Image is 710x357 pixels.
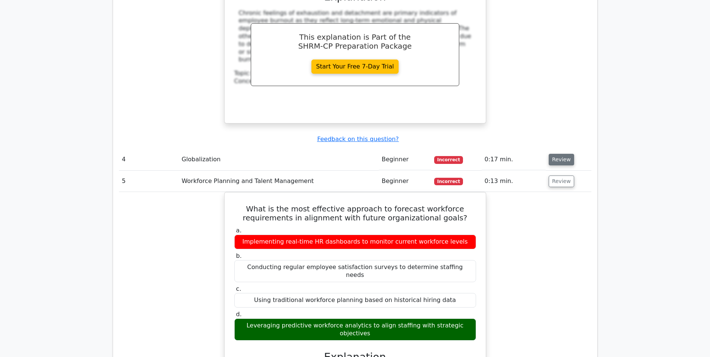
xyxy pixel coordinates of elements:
div: Chronic feelings of exhaustion and detachment are primary indicators of employee burnout as they ... [239,9,472,64]
td: Beginner [379,171,432,192]
td: Beginner [379,149,432,170]
button: Review [549,176,574,187]
td: Globalization [179,149,379,170]
span: Incorrect [434,178,463,185]
td: 0:17 min. [482,149,546,170]
td: 0:13 min. [482,171,546,192]
div: Concept: [234,77,476,85]
div: Leveraging predictive workforce analytics to align staffing with strategic objectives [234,318,476,341]
h5: What is the most effective approach to forecast workforce requirements in alignment with future o... [234,204,477,222]
div: Topic: [234,70,476,77]
div: Using traditional workforce planning based on historical hiring data [234,293,476,308]
a: Feedback on this question? [317,135,399,143]
span: c. [236,285,241,292]
div: Implementing real-time HR dashboards to monitor current workforce levels [234,235,476,249]
div: Conducting regular employee satisfaction surveys to determine staffing needs [234,260,476,283]
td: 5 [119,171,179,192]
td: Workforce Planning and Talent Management [179,171,379,192]
span: b. [236,252,242,259]
span: a. [236,227,242,234]
span: d. [236,311,242,318]
button: Review [549,154,574,165]
a: Start Your Free 7-Day Trial [311,59,399,74]
span: Incorrect [434,156,463,164]
td: 4 [119,149,179,170]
